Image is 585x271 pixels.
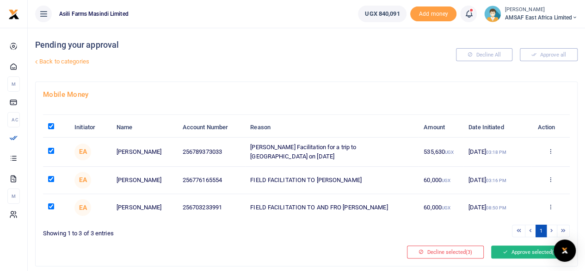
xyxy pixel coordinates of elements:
[178,118,245,138] th: Account Number: activate to sort column ascending
[463,118,531,138] th: Date Initiated: activate to sort column ascending
[33,54,394,69] a: Back to categories
[245,194,419,221] td: FIELD FACILITATION TO AND FRO [PERSON_NAME]
[552,249,558,255] span: (3)
[486,178,506,183] small: 03:16 PM
[7,112,20,127] li: Ac
[531,118,570,138] th: Action: activate to sort column ascending
[410,10,456,17] a: Add money
[419,138,463,166] td: 535,630
[505,6,578,14] small: [PERSON_NAME]
[419,194,463,221] td: 60,000
[43,224,303,238] div: Showing 1 to 3 of 3 entries
[419,118,463,138] th: Amount: activate to sort column ascending
[7,76,20,92] li: M
[463,194,531,221] td: [DATE]
[484,6,501,22] img: profile-user
[410,6,456,22] li: Toup your wallet
[245,167,419,194] td: FIELD FACILITATION TO [PERSON_NAME]
[35,40,394,50] h4: Pending your approval
[442,178,450,183] small: UGX
[486,205,506,210] small: 08:50 PM
[505,13,578,22] span: AMSAF East Africa Limited
[8,9,19,20] img: logo-small
[111,167,178,194] td: [PERSON_NAME]
[43,118,69,138] th: : activate to sort column descending
[8,10,19,17] a: logo-small logo-large logo-large
[69,118,111,138] th: Initiator: activate to sort column ascending
[445,150,454,155] small: UGX
[536,225,547,237] a: 1
[484,6,578,22] a: profile-user [PERSON_NAME] AMSAF East Africa Limited
[365,9,400,19] span: UGX 840,091
[407,246,484,258] button: Decline selected(3)
[419,167,463,194] td: 60,000
[43,89,570,100] h4: Mobile Money
[111,138,178,166] td: [PERSON_NAME]
[7,189,20,204] li: M
[463,138,531,166] td: [DATE]
[74,172,91,189] span: Emilly Ainembabazi
[245,138,419,166] td: [PERSON_NAME] Facilitation for a trip to [GEOGRAPHIC_DATA] on [DATE]
[410,6,456,22] span: Add money
[466,249,472,255] span: (3)
[111,118,178,138] th: Name: activate to sort column ascending
[178,167,245,194] td: 256776165554
[442,205,450,210] small: UGX
[354,6,410,22] li: Wallet ballance
[178,138,245,166] td: 256789373033
[358,6,406,22] a: UGX 840,091
[111,194,178,221] td: [PERSON_NAME]
[74,199,91,216] span: Emilly Ainembabazi
[486,150,506,155] small: 03:18 PM
[245,118,419,138] th: Reason: activate to sort column ascending
[74,144,91,160] span: Emilly Ainembabazi
[554,239,576,262] div: Open Intercom Messenger
[178,194,245,221] td: 256703233991
[491,246,570,258] button: Approve selected(3)
[55,10,132,18] span: Asili Farms Masindi Limited
[463,167,531,194] td: [DATE]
